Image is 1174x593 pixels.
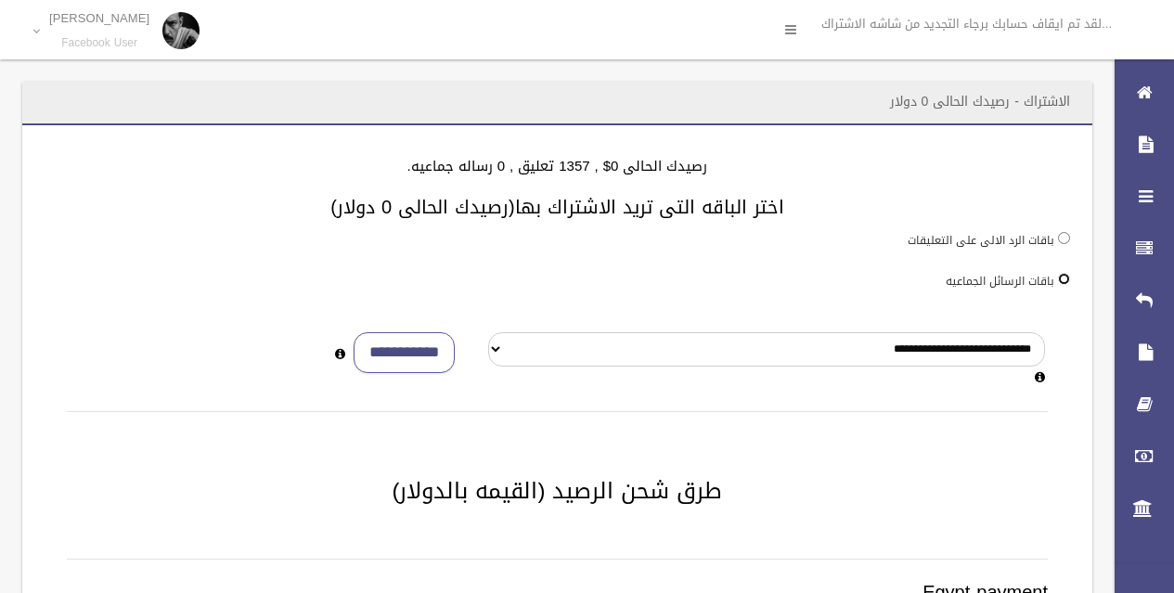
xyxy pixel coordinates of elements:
[49,36,149,50] small: Facebook User
[45,197,1070,217] h3: اختر الباقه التى تريد الاشتراك بها(رصيدك الحالى 0 دولار)
[946,271,1054,291] label: باقات الرسائل الجماعيه
[868,84,1092,120] header: الاشتراك - رصيدك الحالى 0 دولار
[908,230,1054,251] label: باقات الرد الالى على التعليقات
[45,159,1070,174] h4: رصيدك الحالى 0$ , 1357 تعليق , 0 رساله جماعيه.
[49,11,149,25] p: [PERSON_NAME]
[45,479,1070,503] h2: طرق شحن الرصيد (القيمه بالدولار)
